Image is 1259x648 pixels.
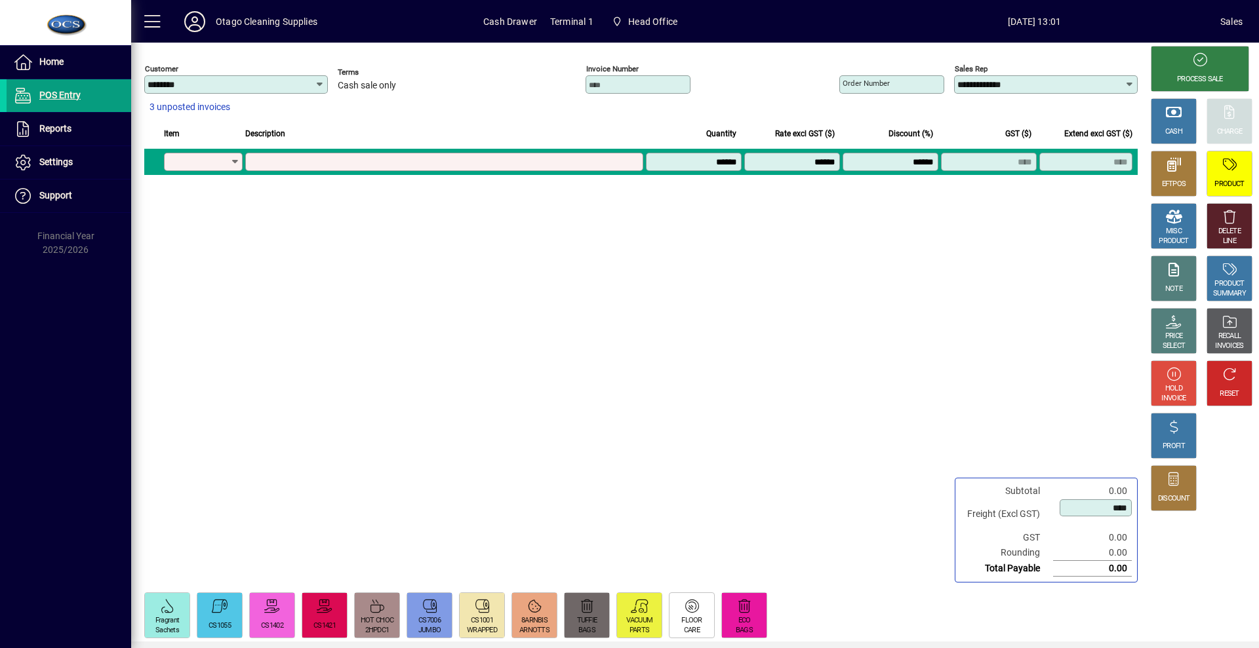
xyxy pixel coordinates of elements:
[961,561,1053,577] td: Total Payable
[607,10,683,33] span: Head Office
[1165,127,1182,137] div: CASH
[1161,394,1186,404] div: INVOICE
[961,484,1053,499] td: Subtotal
[164,126,180,141] span: Item
[39,123,71,134] span: Reports
[467,626,497,636] div: WRAPPED
[209,621,231,631] div: CS1055
[1214,180,1244,189] div: PRODUCT
[849,11,1220,32] span: [DATE] 13:01
[961,530,1053,545] td: GST
[1165,332,1183,341] div: PRICE
[150,100,230,114] span: 3 unposted invoices
[1218,227,1241,237] div: DELETE
[1053,561,1132,577] td: 0.00
[578,626,595,636] div: BAGS
[145,64,178,73] mat-label: Customer
[1220,11,1243,32] div: Sales
[775,126,835,141] span: Rate excl GST ($)
[586,64,639,73] mat-label: Invoice number
[961,499,1053,530] td: Freight (Excl GST)
[338,81,396,91] span: Cash sale only
[1214,279,1244,289] div: PRODUCT
[1218,332,1241,341] div: RECALL
[1162,180,1186,189] div: EFTPOS
[7,146,131,179] a: Settings
[483,11,537,32] span: Cash Drawer
[1158,494,1189,504] div: DISCOUNT
[1163,442,1185,451] div: PROFIT
[7,113,131,145] a: Reports
[1005,126,1031,141] span: GST ($)
[7,180,131,212] a: Support
[736,626,753,636] div: BAGS
[39,56,64,67] span: Home
[39,190,72,200] span: Support
[155,626,179,636] div: Sachets
[313,621,336,631] div: CS1421
[519,626,550,636] div: ARNOTTS
[684,626,700,636] div: CARE
[1166,227,1182,237] div: MISC
[961,545,1053,561] td: Rounding
[7,46,131,79] a: Home
[245,126,285,141] span: Description
[39,90,81,100] span: POS Entry
[521,616,548,626] div: 8ARNBIS
[1223,237,1236,246] div: LINE
[681,616,702,626] div: FLOOR
[1165,284,1182,294] div: NOTE
[365,626,390,636] div: 2HPDC1
[1220,389,1239,399] div: RESET
[550,11,593,32] span: Terminal 1
[955,64,988,73] mat-label: Sales rep
[418,626,441,636] div: JUMBO
[1053,545,1132,561] td: 0.00
[1053,484,1132,499] td: 0.00
[1159,237,1188,246] div: PRODUCT
[1053,530,1132,545] td: 0.00
[338,68,416,77] span: Terms
[174,10,216,33] button: Profile
[1165,384,1182,394] div: HOLD
[628,11,677,32] span: Head Office
[155,616,179,626] div: Fragrant
[1215,341,1243,351] div: INVOICES
[1163,341,1186,351] div: SELECT
[361,616,393,626] div: HOT CHOC
[216,11,317,32] div: Otago Cleaning Supplies
[889,126,933,141] span: Discount (%)
[843,79,890,88] mat-label: Order number
[1217,127,1243,137] div: CHARGE
[629,626,650,636] div: PARTS
[39,157,73,167] span: Settings
[471,616,493,626] div: CS1001
[261,621,283,631] div: CS1402
[144,96,235,119] button: 3 unposted invoices
[1213,289,1246,299] div: SUMMARY
[418,616,441,626] div: CS7006
[577,616,597,626] div: TUFFIE
[738,616,751,626] div: ECO
[706,126,736,141] span: Quantity
[1064,126,1132,141] span: Extend excl GST ($)
[626,616,653,626] div: VACUUM
[1177,75,1223,85] div: PROCESS SALE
